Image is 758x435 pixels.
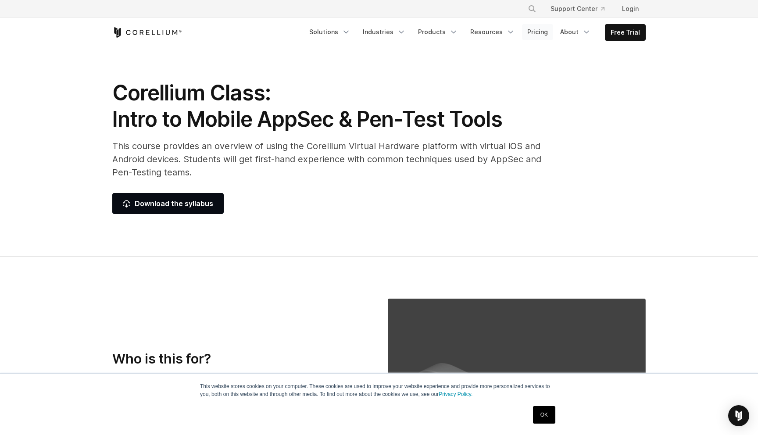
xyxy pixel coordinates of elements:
[112,27,182,38] a: Corellium Home
[304,24,356,40] a: Solutions
[728,405,749,426] div: Open Intercom Messenger
[605,25,645,40] a: Free Trial
[112,139,551,179] p: This course provides an overview of using the Corellium Virtual Hardware platform with virtual iO...
[522,24,553,40] a: Pricing
[200,382,558,398] p: This website stores cookies on your computer. These cookies are used to improve your website expe...
[615,1,646,17] a: Login
[112,351,337,367] h3: Who is this for?
[555,24,596,40] a: About
[524,1,540,17] button: Search
[543,1,611,17] a: Support Center
[358,24,411,40] a: Industries
[517,1,646,17] div: Navigation Menu
[413,24,463,40] a: Products
[112,193,224,214] a: Download the syllabus
[533,406,555,424] a: OK
[123,198,213,209] span: Download the syllabus
[439,391,472,397] a: Privacy Policy.
[465,24,520,40] a: Resources
[112,80,551,132] h1: Corellium Class: Intro to Mobile AppSec & Pen-Test Tools
[304,24,646,41] div: Navigation Menu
